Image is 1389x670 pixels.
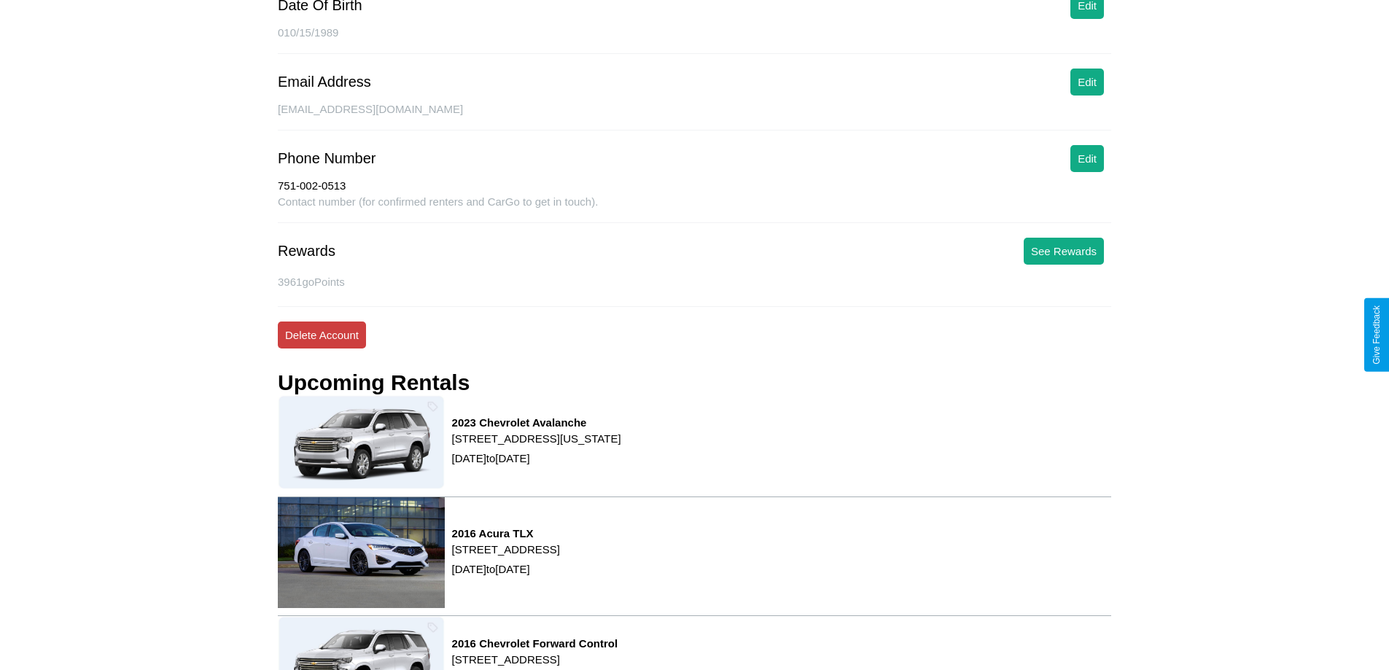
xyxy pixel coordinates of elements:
[278,103,1111,131] div: [EMAIL_ADDRESS][DOMAIN_NAME]
[278,322,366,348] button: Delete Account
[452,650,618,669] p: [STREET_ADDRESS]
[452,416,621,429] h3: 2023 Chevrolet Avalanche
[1070,145,1104,172] button: Edit
[452,637,618,650] h3: 2016 Chevrolet Forward Control
[452,448,621,468] p: [DATE] to [DATE]
[278,272,1111,292] p: 3961 goPoints
[452,527,560,539] h3: 2016 Acura TLX
[452,559,560,579] p: [DATE] to [DATE]
[278,26,1111,54] div: 010/15/1989
[278,497,445,609] img: rental
[452,539,560,559] p: [STREET_ADDRESS]
[278,195,1111,223] div: Contact number (for confirmed renters and CarGo to get in touch).
[1372,305,1382,365] div: Give Feedback
[1070,69,1104,96] button: Edit
[278,395,445,488] img: rental
[278,179,1111,195] div: 751-002-0513
[278,150,376,167] div: Phone Number
[278,74,371,90] div: Email Address
[278,243,335,260] div: Rewards
[1024,238,1104,265] button: See Rewards
[452,429,621,448] p: [STREET_ADDRESS][US_STATE]
[278,370,470,395] h3: Upcoming Rentals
